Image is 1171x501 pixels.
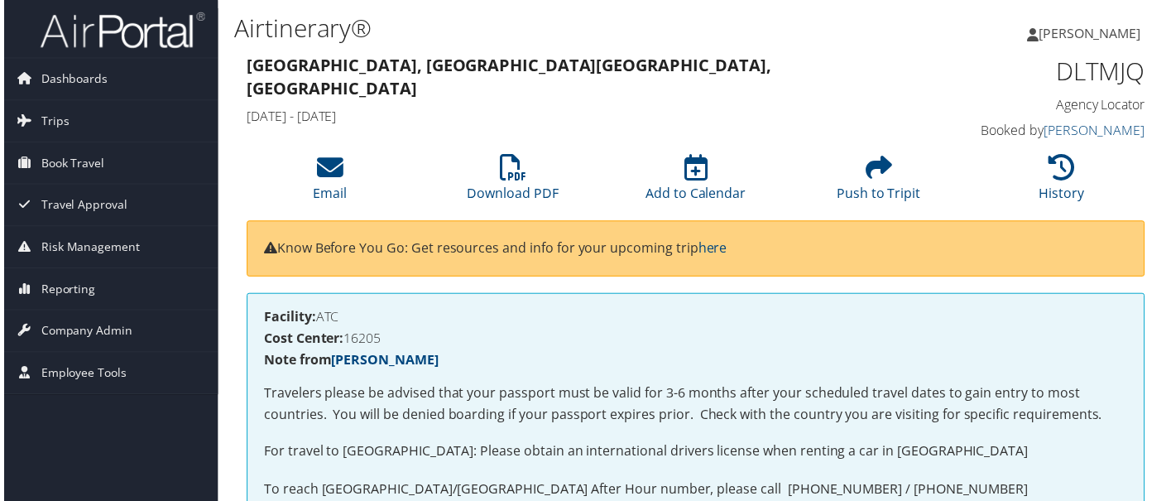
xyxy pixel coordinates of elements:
[466,164,558,204] a: Download PDF
[37,59,104,100] span: Dashboards
[244,55,772,100] strong: [GEOGRAPHIC_DATA], [GEOGRAPHIC_DATA] [GEOGRAPHIC_DATA], [GEOGRAPHIC_DATA]
[37,270,92,311] span: Reporting
[37,143,101,185] span: Book Travel
[311,164,345,204] a: Email
[645,164,746,204] a: Add to Calendar
[262,334,1130,347] h4: 16205
[37,101,65,142] span: Trips
[37,354,123,396] span: Employee Tools
[941,96,1149,114] h4: Agency Locator
[262,312,1130,325] h4: ATC
[941,55,1149,89] h1: DLTMJQ
[1041,24,1144,42] span: [PERSON_NAME]
[1029,8,1160,58] a: [PERSON_NAME]
[262,385,1130,427] p: Travelers please be advised that your passport must be valid for 3-6 months after your scheduled ...
[837,164,922,204] a: Push to Tripit
[244,108,916,126] h4: [DATE] - [DATE]
[262,353,437,371] strong: Note from
[698,240,727,258] a: here
[36,11,202,50] img: airportal-logo.png
[262,331,342,349] strong: Cost Center:
[1041,164,1087,204] a: History
[232,11,851,46] h1: Airtinerary®
[262,239,1130,261] p: Know Before You Go: Get resources and info for your upcoming trip
[941,122,1149,140] h4: Booked by
[262,310,314,328] strong: Facility:
[262,444,1130,465] p: For travel to [GEOGRAPHIC_DATA]: Please obtain an international drivers license when renting a ca...
[1046,122,1148,140] a: [PERSON_NAME]
[37,228,137,269] span: Risk Management
[329,353,437,371] a: [PERSON_NAME]
[37,312,129,354] span: Company Admin
[37,185,124,227] span: Travel Approval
